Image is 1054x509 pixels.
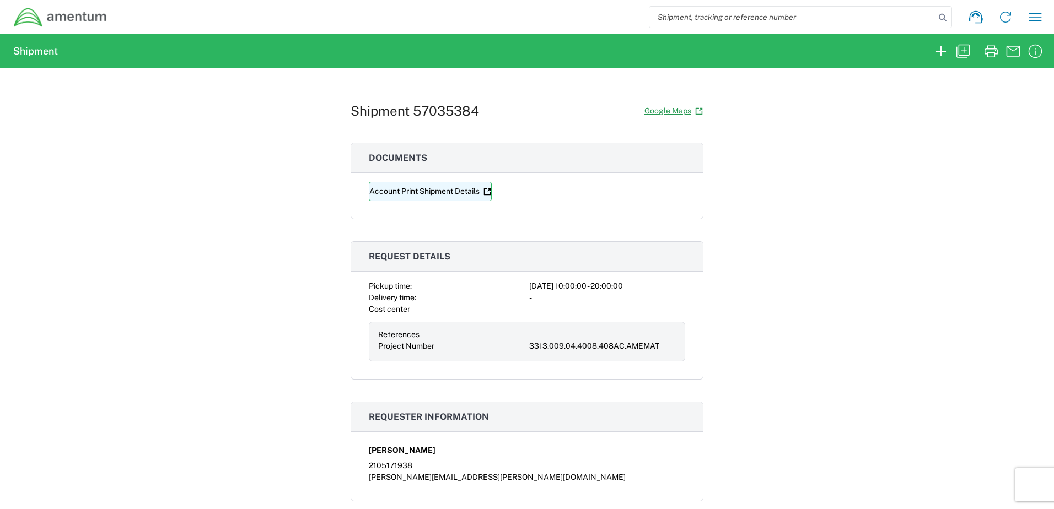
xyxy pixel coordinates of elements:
span: Pickup time: [369,281,412,290]
div: Project Number [378,340,525,352]
div: 3313.009.04.4008.408AC.AMEMAT [529,340,676,352]
h2: Shipment [13,45,58,58]
div: - [529,292,685,304]
div: 2105171938 [369,460,685,472]
span: Request details [369,251,450,262]
a: Account Print Shipment Details [369,182,492,201]
span: Delivery time: [369,293,416,302]
span: Requester information [369,411,489,422]
div: [PERSON_NAME][EMAIL_ADDRESS][PERSON_NAME][DOMAIN_NAME] [369,472,685,483]
img: dyncorp [13,7,107,28]
span: Documents [369,153,427,163]
h1: Shipment 57035384 [351,103,479,119]
input: Shipment, tracking or reference number [649,7,935,28]
div: [DATE] 10:00:00 - 20:00:00 [529,280,685,292]
span: Cost center [369,305,410,313]
a: Google Maps [644,101,703,121]
span: [PERSON_NAME] [369,445,435,456]
span: References [378,330,420,339]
